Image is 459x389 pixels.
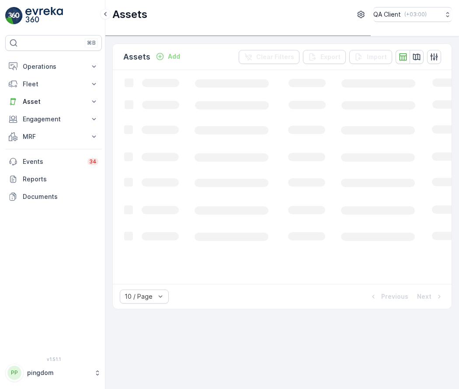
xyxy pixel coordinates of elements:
p: Reports [23,175,98,184]
p: QA Client [373,10,401,19]
button: Next [416,291,445,302]
a: Reports [5,170,102,188]
button: Asset [5,93,102,110]
button: Operations [5,58,102,75]
button: QA Client(+03:00) [373,7,452,22]
p: Events [23,157,82,166]
div: PP [7,366,21,380]
button: Fleet [5,75,102,93]
img: logo_light-DOdMpM7g.png [25,7,63,25]
button: Previous [368,291,409,302]
p: Clear Filters [256,53,294,61]
p: Next [417,292,431,301]
p: Engagement [23,115,84,124]
span: v 1.51.1 [5,357,102,362]
p: Previous [381,292,408,301]
p: ( +03:00 ) [404,11,427,18]
button: MRF [5,128,102,145]
button: Add [152,51,184,62]
p: Add [168,52,180,61]
p: Operations [23,62,84,71]
p: Export [320,53,341,61]
p: 34 [89,158,97,165]
button: Import [349,50,392,64]
button: Clear Filters [239,50,299,64]
p: pingdom [27,368,90,377]
p: MRF [23,132,84,141]
button: Engagement [5,110,102,128]
p: Fleet [23,80,84,88]
button: PPpingdom [5,364,102,382]
p: Assets [123,51,150,63]
img: logo [5,7,23,25]
p: Import [367,53,387,61]
p: Documents [23,192,98,201]
p: Asset [23,97,84,106]
button: Export [303,50,346,64]
a: Events34 [5,153,102,170]
p: Assets [112,7,147,21]
a: Documents [5,188,102,205]
p: ⌘B [87,39,96,46]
